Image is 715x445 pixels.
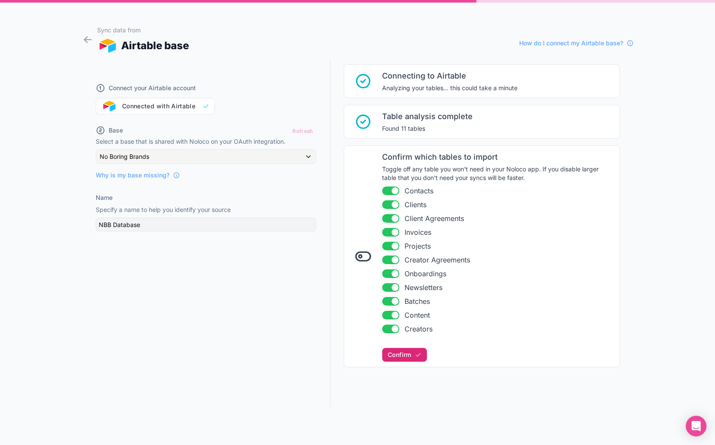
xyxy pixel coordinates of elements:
[109,84,196,92] span: Connect your Airtable account
[388,351,411,359] span: Confirm
[382,84,517,92] span: Analyzing your tables... this could take a minute
[96,205,316,214] p: Specify a name to help you identify your source
[97,26,189,35] h1: Sync data from
[519,39,633,47] a: How do I connect my Airtable base?
[405,241,431,251] span: Projects
[405,186,433,196] span: Contacts
[405,199,426,210] span: Clients
[382,165,614,182] span: Toggle off any table you won't need in your Noloco app. If you disable larger table that you don'...
[519,39,623,47] span: How do I connect my Airtable base?
[405,324,433,334] span: Creators
[96,171,180,180] a: Why is my base missing?
[382,348,427,362] button: Confirm
[382,124,473,133] span: Found 11 tables
[96,137,316,146] p: Select a base that is shared with Noloco on your OAuth integration.
[382,110,473,123] span: Table analysis complete
[97,38,189,54] div: Airtable base
[97,39,118,53] img: AIRTABLE
[405,227,431,237] span: Invoices
[405,268,446,279] span: Onboardings
[109,126,123,135] span: Base
[96,193,113,202] label: Name
[382,151,614,163] span: Confirm which tables to import
[405,213,464,224] span: Client Agreements
[405,255,470,265] span: Creator Agreements
[405,310,430,320] span: Content
[96,149,316,164] button: No Boring Brands
[96,171,169,180] span: Why is my base missing?
[100,152,149,161] span: No Boring Brands
[405,282,442,293] span: Newsletters
[686,416,706,436] div: Open Intercom Messenger
[382,70,517,82] span: Connecting to Airtable
[405,296,430,306] span: Batches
